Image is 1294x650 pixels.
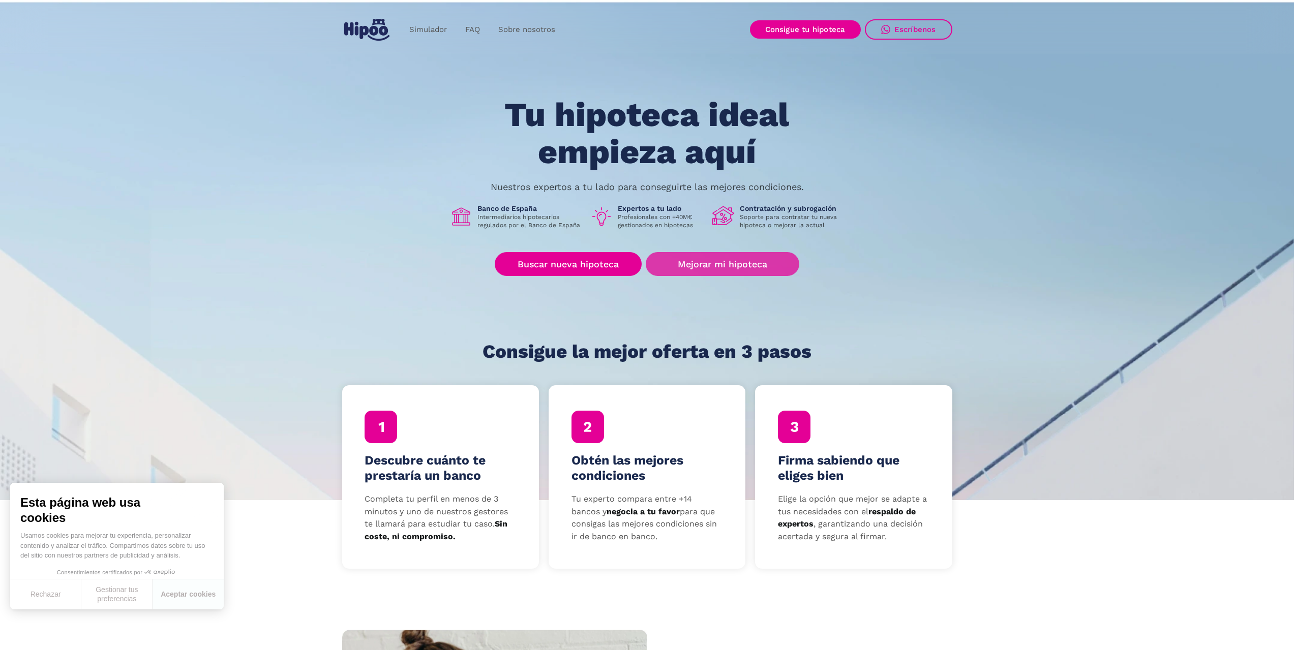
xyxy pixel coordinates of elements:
[618,204,704,213] h1: Expertos a tu lado
[607,507,680,516] strong: negocia a tu favor
[740,213,845,229] p: Soporte para contratar tu nueva hipoteca o mejorar la actual
[456,20,489,40] a: FAQ
[750,20,861,39] a: Consigue tu hipoteca
[618,213,704,229] p: Profesionales con +40M€ gestionados en hipotecas
[571,493,723,543] p: Tu experto compara entre +14 bancos y para que consigas las mejores condiciones sin ir de banco e...
[865,19,952,40] a: Escríbenos
[495,252,642,276] a: Buscar nueva hipoteca
[489,20,564,40] a: Sobre nosotros
[477,213,582,229] p: Intermediarios hipotecarios regulados por el Banco de España
[483,342,811,362] h1: Consigue la mejor oferta en 3 pasos
[646,252,799,276] a: Mejorar mi hipoteca
[365,453,516,483] h4: Descubre cuánto te prestaría un banco
[894,25,936,34] div: Escríbenos
[477,204,582,213] h1: Banco de España
[571,453,723,483] h4: Obtén las mejores condiciones
[342,15,392,45] a: home
[365,519,507,541] strong: Sin coste, ni compromiso.
[365,493,516,543] p: Completa tu perfil en menos de 3 minutos y uno de nuestros gestores te llamará para estudiar tu c...
[491,183,804,191] p: Nuestros expertos a tu lado para conseguirte las mejores condiciones.
[400,20,456,40] a: Simulador
[778,493,929,543] p: Elige la opción que mejor se adapte a tus necesidades con el , garantizando una decisión acertada...
[740,204,845,213] h1: Contratación y subrogación
[778,453,929,483] h4: Firma sabiendo que eliges bien
[454,97,839,170] h1: Tu hipoteca ideal empieza aquí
